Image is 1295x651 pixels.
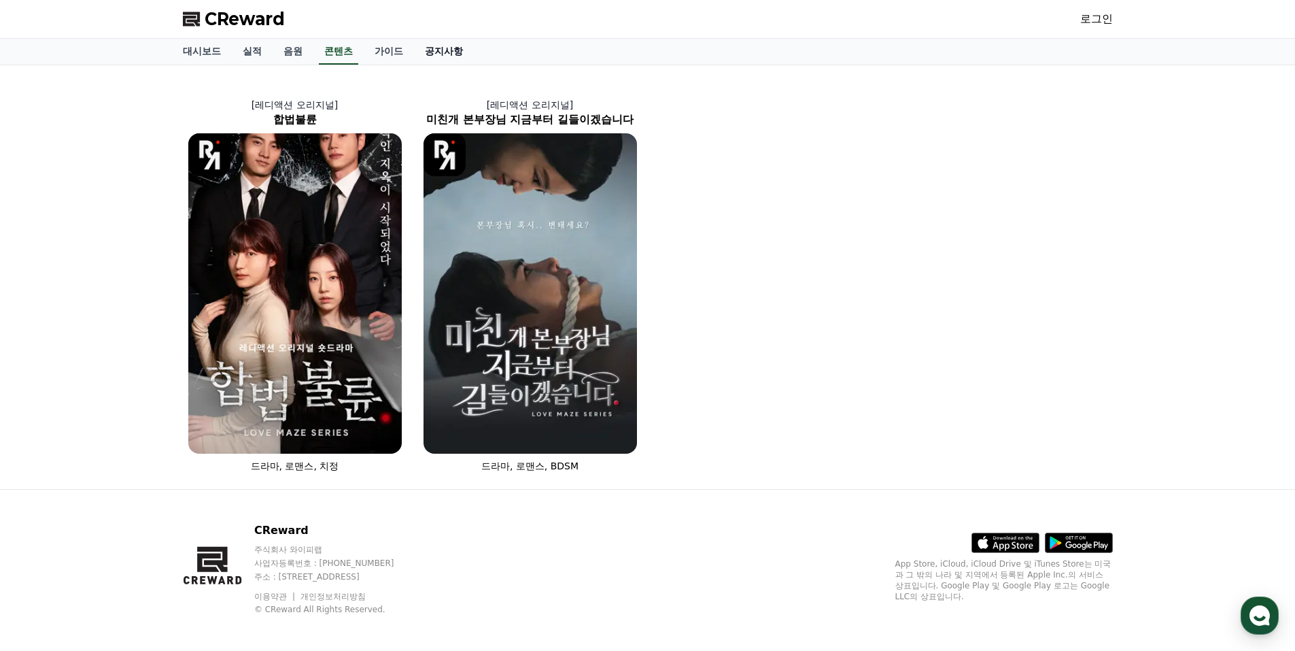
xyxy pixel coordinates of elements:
a: 이용약관 [254,592,297,601]
a: 공지사항 [414,39,474,65]
a: 로그인 [1080,11,1113,27]
span: 설정 [210,452,226,463]
img: [object Object] Logo [188,133,231,176]
h2: 미친개 본부장님 지금부터 길들이겠습니다 [413,112,648,128]
a: 대시보드 [172,39,232,65]
a: 실적 [232,39,273,65]
a: [레디액션 오리지널] 미친개 본부장님 지금부터 길들이겠습니다 미친개 본부장님 지금부터 길들이겠습니다 [object Object] Logo 드라마, 로맨스, BDSM [413,87,648,484]
p: App Store, iCloud, iCloud Drive 및 iTunes Store는 미국과 그 밖의 나라 및 지역에서 등록된 Apple Inc.의 서비스 상표입니다. Goo... [895,558,1113,602]
h2: 합법불륜 [177,112,413,128]
a: 가이드 [364,39,414,65]
span: 대화 [124,452,141,463]
p: 주식회사 와이피랩 [254,544,420,555]
span: CReward [205,8,285,30]
a: [레디액션 오리지널] 합법불륜 합법불륜 [object Object] Logo 드라마, 로맨스, 치정 [177,87,413,484]
p: 주소 : [STREET_ADDRESS] [254,571,420,582]
a: 음원 [273,39,313,65]
span: 드라마, 로맨스, 치정 [251,461,339,471]
a: 콘텐츠 [319,39,358,65]
span: 드라마, 로맨스, BDSM [481,461,579,471]
img: 합법불륜 [188,133,402,454]
a: 설정 [175,431,261,465]
p: 사업자등록번호 : [PHONE_NUMBER] [254,558,420,569]
img: 미친개 본부장님 지금부터 길들이겠습니다 [424,133,637,454]
a: CReward [183,8,285,30]
img: [object Object] Logo [424,133,466,176]
a: 대화 [90,431,175,465]
p: © CReward All Rights Reserved. [254,604,420,615]
a: 개인정보처리방침 [300,592,366,601]
p: [레디액션 오리지널] [413,98,648,112]
p: [레디액션 오리지널] [177,98,413,112]
span: 홈 [43,452,51,463]
p: CReward [254,522,420,539]
a: 홈 [4,431,90,465]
